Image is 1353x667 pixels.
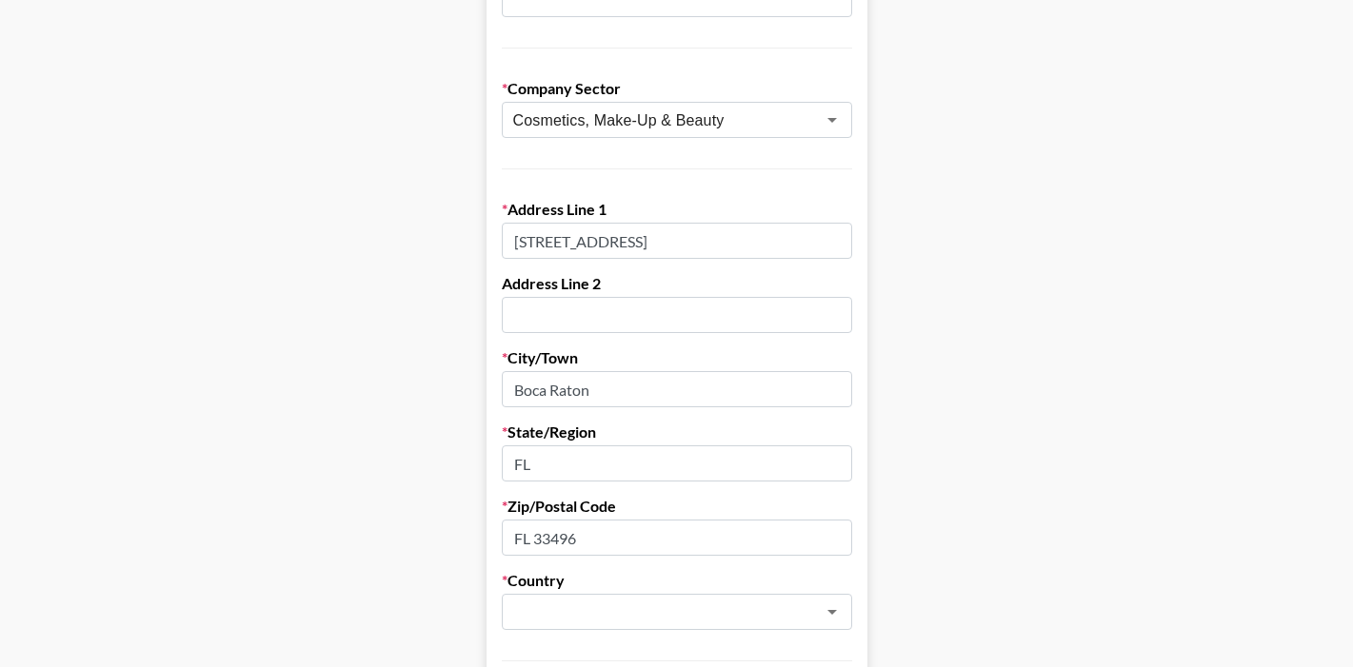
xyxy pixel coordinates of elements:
[502,79,852,98] label: Company Sector
[502,348,852,367] label: City/Town
[819,598,846,625] button: Open
[502,200,852,219] label: Address Line 1
[502,422,852,441] label: State/Region
[502,571,852,590] label: Country
[502,497,852,516] label: Zip/Postal Code
[502,274,852,293] label: Address Line 2
[819,107,846,133] button: Open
